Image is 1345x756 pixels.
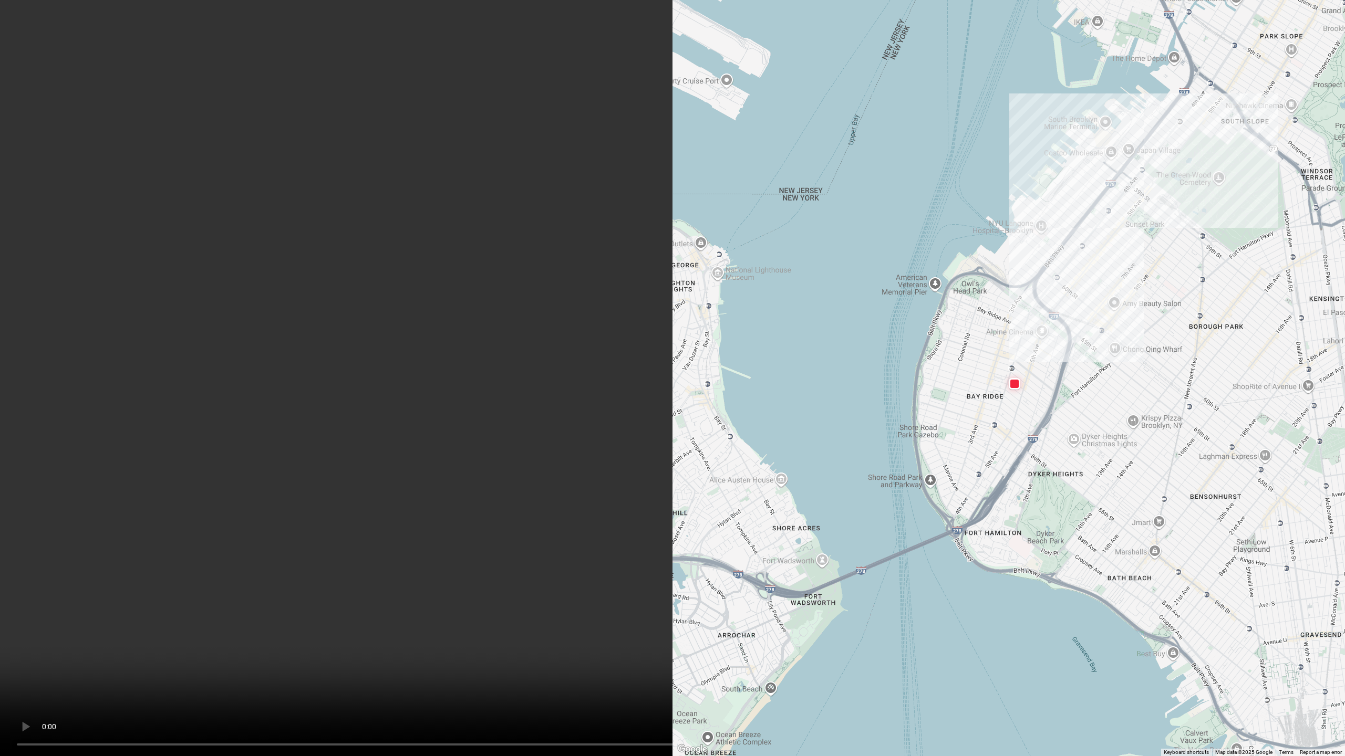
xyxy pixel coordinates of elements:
[1215,749,1272,755] span: Map data ©2025 Google
[1164,749,1209,756] button: Keyboard shortcuts
[675,742,710,756] img: Google
[675,742,710,756] a: Open this area in Google Maps (opens a new window)
[1279,749,1294,755] a: Terms (opens in new tab)
[1300,749,1342,755] a: Report a map error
